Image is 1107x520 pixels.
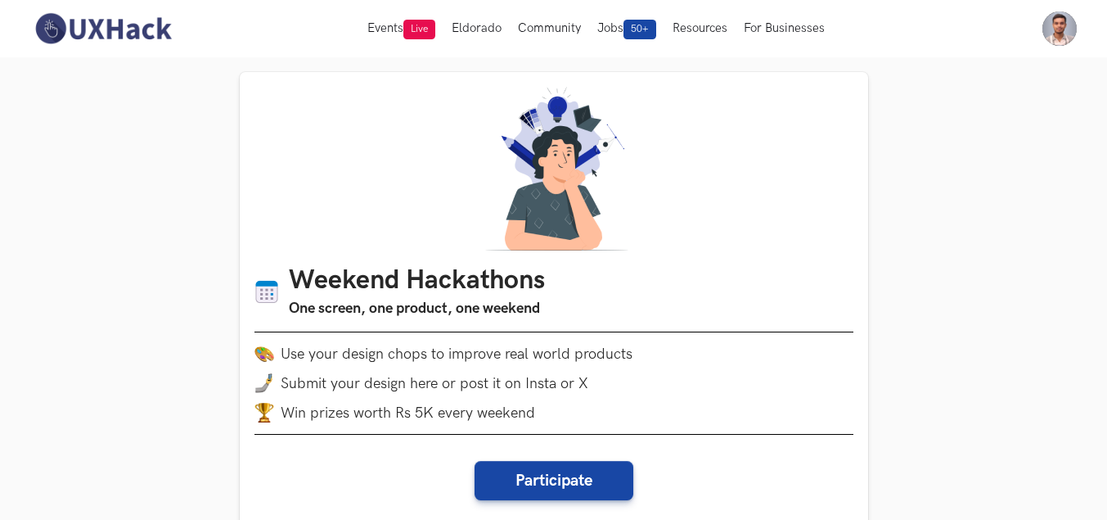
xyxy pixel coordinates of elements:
[254,344,274,364] img: palette.png
[403,20,435,39] span: Live
[623,20,656,39] span: 50+
[289,297,545,320] h3: One screen, one product, one weekend
[475,461,633,500] button: Participate
[254,403,274,423] img: trophy.png
[475,87,632,251] img: A designer thinking
[254,373,274,393] img: mobile-in-hand.png
[1042,11,1077,46] img: Your profile pic
[289,265,545,297] h1: Weekend Hackathons
[254,403,853,423] li: Win prizes worth Rs 5K every weekend
[30,11,176,46] img: UXHack-logo.png
[281,375,588,392] span: Submit your design here or post it on Insta or X
[254,344,853,364] li: Use your design chops to improve real world products
[254,279,279,305] img: Calendar icon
